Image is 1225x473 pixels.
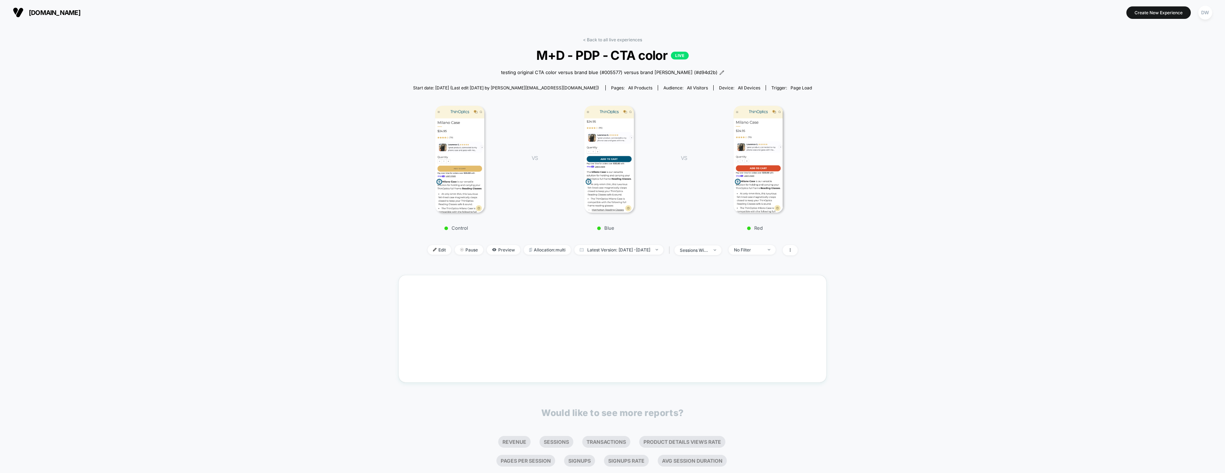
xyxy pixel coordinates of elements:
img: Blue main [584,106,634,213]
div: Trigger: [771,85,812,90]
span: VS [681,155,687,161]
button: [DOMAIN_NAME] [11,7,83,18]
img: end [656,249,658,250]
button: Create New Experience [1126,6,1191,19]
span: VS [532,155,537,161]
div: sessions with impression [680,248,708,253]
span: all products [628,85,652,90]
img: Control main [435,106,485,213]
img: rebalance [529,248,532,252]
img: edit [433,248,437,251]
img: end [714,249,716,251]
span: Allocation: multi [524,245,571,255]
p: Control [395,225,517,231]
span: Start date: [DATE] (Last edit [DATE] by [PERSON_NAME][EMAIL_ADDRESS][DOMAIN_NAME]) [413,85,599,90]
li: Pages Per Session [496,455,555,467]
li: Avg Session Duration [658,455,727,467]
img: Red main [734,106,783,213]
img: end [768,249,770,250]
span: Pause [455,245,483,255]
span: Latest Version: [DATE] - [DATE] [574,245,663,255]
div: DW [1198,6,1212,20]
li: Transactions [582,436,630,448]
li: Product Details Views Rate [639,436,725,448]
span: Edit [428,245,451,255]
p: Would like to see more reports? [541,407,684,418]
span: testing original CTA color versus brand blue (#005577) versus brand [PERSON_NAME] (#d94d2b) [501,69,718,76]
p: Blue [544,225,667,231]
button: DW [1196,5,1214,20]
div: No Filter [734,247,762,253]
img: end [460,248,464,251]
a: < Back to all live experiences [583,37,642,42]
li: Signups Rate [604,455,649,467]
li: Signups [564,455,595,467]
span: Preview [487,245,520,255]
p: Red [694,225,816,231]
img: calendar [580,248,584,251]
div: Pages: [611,85,652,90]
span: Page Load [791,85,812,90]
span: M+D - PDP - CTA color [420,48,805,63]
span: All Visitors [687,85,708,90]
span: all devices [738,85,760,90]
span: Device: [713,85,766,90]
li: Revenue [498,436,531,448]
span: | [667,245,674,255]
div: Audience: [663,85,708,90]
span: [DOMAIN_NAME] [29,9,80,16]
li: Sessions [539,436,573,448]
img: Visually logo [13,7,24,18]
p: LIVE [671,52,689,59]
